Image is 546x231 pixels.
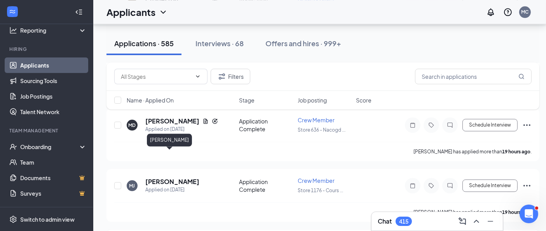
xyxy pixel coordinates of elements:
[121,72,192,81] input: All Stages
[20,104,87,120] a: Talent Network
[378,217,392,226] h3: Chat
[20,186,87,201] a: SurveysCrown
[20,215,75,223] div: Switch to admin view
[399,218,408,225] div: 415
[415,69,532,84] input: Search in applications
[20,73,87,89] a: Sourcing Tools
[413,209,532,215] p: [PERSON_NAME] has applied more than .
[298,96,327,104] span: Job posting
[75,8,83,16] svg: Collapse
[356,96,372,104] span: Score
[9,8,16,16] svg: WorkstreamLogo
[408,122,417,128] svg: Note
[145,186,199,194] div: Applied on [DATE]
[9,215,17,223] svg: Settings
[129,182,135,189] div: MJ
[20,170,87,186] a: DocumentsCrown
[195,73,201,80] svg: ChevronDown
[522,120,532,130] svg: Ellipses
[20,89,87,104] a: Job Postings
[427,182,436,189] svg: Tag
[486,7,495,17] svg: Notifications
[159,7,168,17] svg: ChevronDown
[520,205,538,223] iframe: Intercom live chat
[408,182,417,189] svg: Note
[147,134,192,146] div: [PERSON_NAME]
[298,116,335,123] span: Crew Member
[462,179,518,192] button: Schedule Interview
[9,143,17,151] svg: UserCheck
[114,38,174,48] div: Applications · 585
[211,69,250,84] button: Filter Filters
[217,72,227,81] svg: Filter
[413,148,532,155] p: [PERSON_NAME] has applied more than .
[106,5,155,19] h1: Applicants
[239,117,293,133] div: Application Complete
[522,9,529,15] div: MC
[145,117,199,125] h5: [PERSON_NAME]
[9,26,17,34] svg: Analysis
[127,96,174,104] span: Name · Applied On
[518,73,525,80] svg: MagnifyingGlass
[445,182,455,189] svg: ChatInactive
[486,217,495,226] svg: Minimize
[9,127,85,134] div: Team Management
[145,125,218,133] div: Applied on [DATE]
[9,46,85,52] div: Hiring
[298,188,343,193] span: Store 1176 - Cours ...
[129,122,136,129] div: MD
[20,143,80,151] div: Onboarding
[298,127,345,133] span: Store 636 - Nacogd ...
[212,118,218,124] svg: Reapply
[427,122,436,128] svg: Tag
[456,215,469,228] button: ComposeMessage
[458,217,467,226] svg: ComposeMessage
[20,26,87,34] div: Reporting
[503,7,513,17] svg: QuestionInfo
[472,217,481,226] svg: ChevronUp
[502,149,530,155] b: 19 hours ago
[484,215,497,228] button: Minimize
[239,178,293,193] div: Application Complete
[462,119,518,131] button: Schedule Interview
[445,122,455,128] svg: ChatInactive
[145,177,199,186] h5: [PERSON_NAME]
[202,118,209,124] svg: Document
[195,38,244,48] div: Interviews · 68
[20,57,87,73] a: Applicants
[470,215,483,228] button: ChevronUp
[239,96,255,104] span: Stage
[298,177,335,184] span: Crew Member
[265,38,341,48] div: Offers and hires · 999+
[522,181,532,190] svg: Ellipses
[502,209,530,215] b: 19 hours ago
[20,155,87,170] a: Team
